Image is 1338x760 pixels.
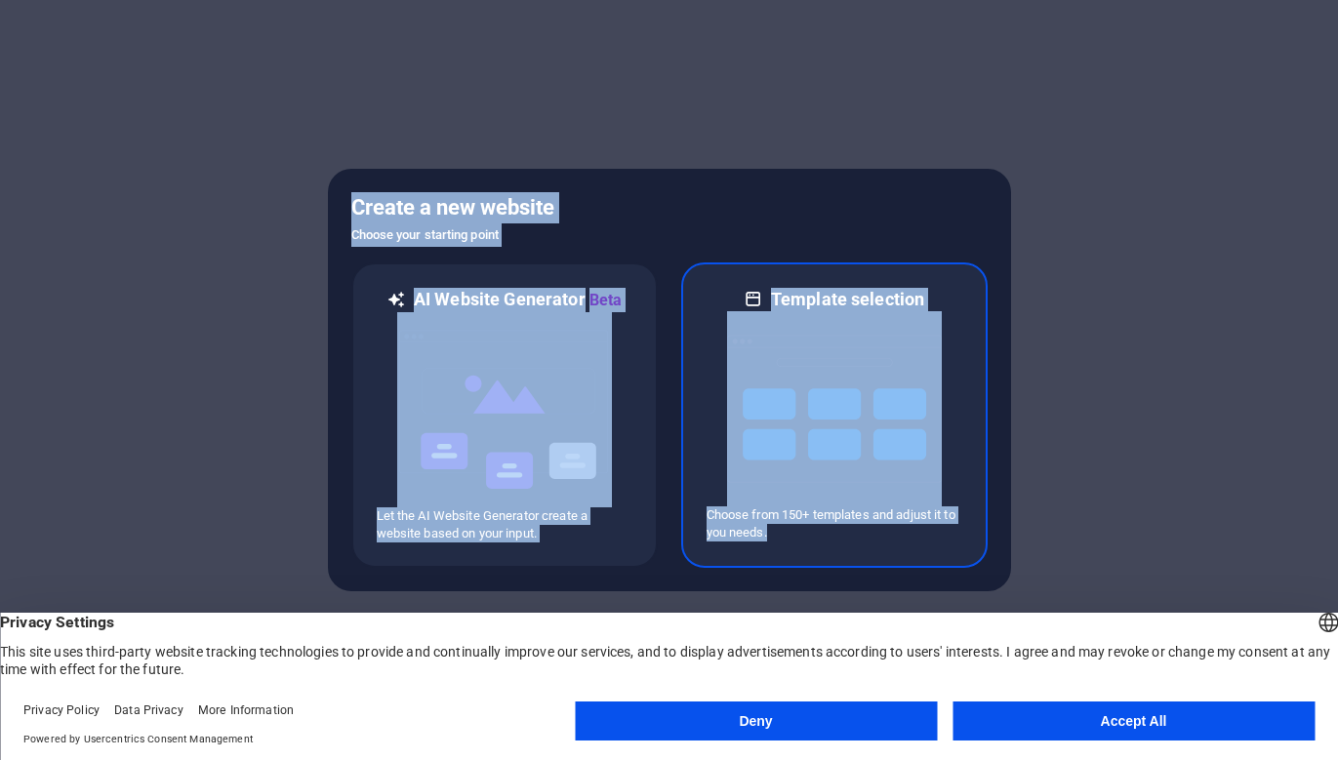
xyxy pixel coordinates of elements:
[414,288,622,312] h6: AI Website Generator
[771,288,924,311] h6: Template selection
[377,507,632,542] p: Let the AI Website Generator create a website based on your input.
[681,262,988,568] div: Template selectionChoose from 150+ templates and adjust it to you needs.
[351,223,988,247] h6: Choose your starting point
[707,506,962,541] p: Choose from 150+ templates and adjust it to you needs.
[351,262,658,568] div: AI Website GeneratorBetaaiLet the AI Website Generator create a website based on your input.
[351,192,988,223] h5: Create a new website
[397,312,612,507] img: ai
[586,291,623,309] span: Beta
